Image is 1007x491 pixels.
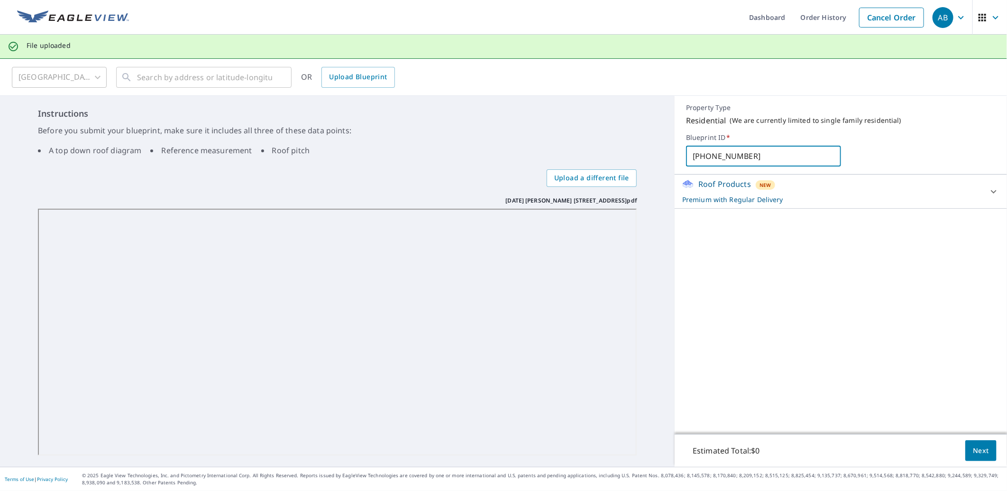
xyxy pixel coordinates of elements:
[686,103,996,112] p: Property Type
[27,41,71,50] p: File uploaded
[82,472,1002,486] p: © 2025 Eagle View Technologies, Inc. and Pictometry International Corp. All Rights Reserved. Repo...
[698,178,751,190] p: Roof Products
[682,195,982,204] p: Premium with Regular Delivery
[933,7,953,28] div: AB
[730,116,901,125] p: ( We are currently limited to single family residential )
[261,145,310,156] li: Roof pitch
[137,64,272,91] input: Search by address or latitude-longitude
[554,172,629,184] span: Upload a different file
[37,476,68,482] a: Privacy Policy
[686,115,726,126] p: Residential
[12,64,107,91] div: [GEOGRAPHIC_DATA]
[682,178,999,204] div: Roof ProductsNewPremium with Regular Delivery
[5,476,68,482] p: |
[150,145,252,156] li: Reference measurement
[685,440,768,461] p: Estimated Total: $0
[859,8,924,28] a: Cancel Order
[506,196,637,205] p: [DATE] [PERSON_NAME] [STREET_ADDRESS]pdf
[973,445,989,457] span: Next
[38,125,637,136] p: Before you submit your blueprint, make sure it includes all three of these data points:
[760,181,771,189] span: New
[17,10,129,25] img: EV Logo
[965,440,997,462] button: Next
[38,145,141,156] li: A top down roof diagram
[38,107,637,120] h6: Instructions
[38,209,637,456] iframe: 2025-09-03 Watkins 24310 15th Ave.pdf
[321,67,394,88] a: Upload Blueprint
[5,476,34,482] a: Terms of Use
[547,169,637,187] label: Upload a different file
[686,133,996,142] label: Blueprint ID
[329,71,387,83] span: Upload Blueprint
[301,67,395,88] div: OR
